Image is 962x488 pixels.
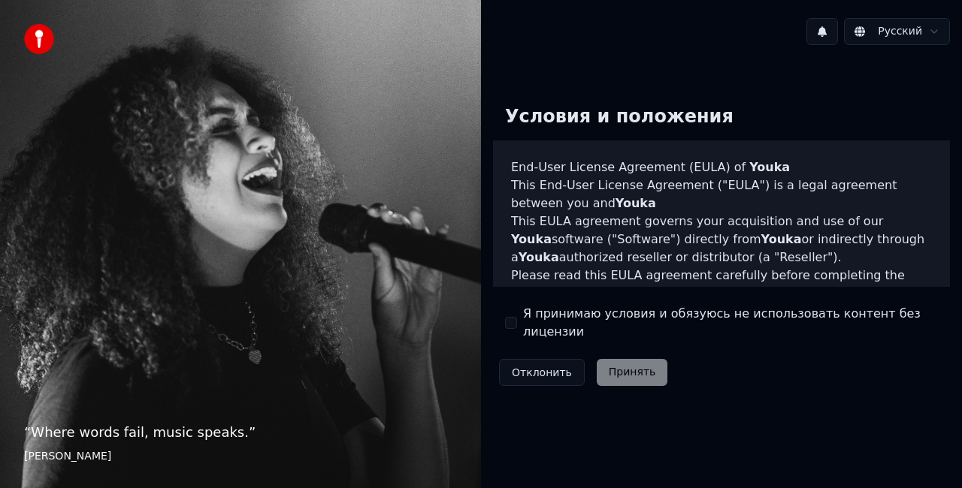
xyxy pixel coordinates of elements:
p: “ Where words fail, music speaks. ” [24,422,457,443]
p: Please read this EULA agreement carefully before completing the installation process and using th... [511,267,932,339]
span: Youka [519,250,559,264]
div: Условия и положения [493,93,746,141]
span: Youka [749,160,790,174]
span: Youka [761,232,802,246]
span: Youka [718,286,758,300]
span: Youka [616,196,656,210]
button: Отклонить [499,359,585,386]
label: Я принимаю условия и обязуюсь не использовать контент без лицензии [523,305,938,341]
span: Youka [511,232,552,246]
img: youka [24,24,54,54]
h3: End-User License Agreement (EULA) of [511,158,932,176]
p: This End-User License Agreement ("EULA") is a legal agreement between you and [511,176,932,212]
p: This EULA agreement governs your acquisition and use of our software ("Software") directly from o... [511,212,932,267]
footer: [PERSON_NAME] [24,449,457,464]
